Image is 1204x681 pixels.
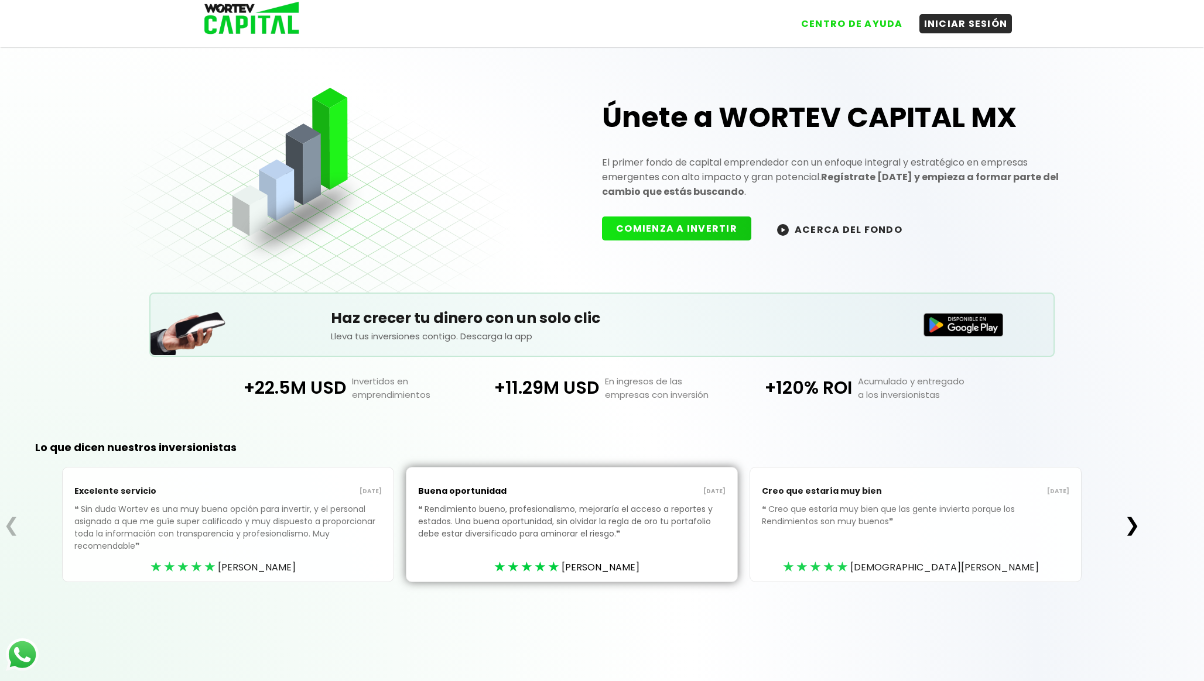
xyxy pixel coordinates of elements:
button: ❯ [1121,513,1144,536]
span: [PERSON_NAME] [218,560,296,575]
a: COMIENZA A INVERTIR [602,222,763,235]
p: El primer fondo de capital emprendedor con un enfoque integral y estratégico en empresas emergent... [602,155,1083,199]
span: ❝ [762,503,768,515]
button: COMIENZA A INVERTIR [602,216,751,240]
img: Teléfono [150,297,227,355]
p: Rendimiento bueno, profesionalismo, mejoraría el acceso a reportes y estados. Una buena oportunid... [418,503,726,558]
strong: Regístrate [DATE] y empieza a formar parte del cambio que estás buscando [602,170,1059,198]
p: Sin duda Wortev es una muy buena opción para invertir, y el personal asignado a que me guíe super... [74,503,382,570]
h5: Haz crecer tu dinero con un solo clic [331,307,873,329]
button: INICIAR SESIÓN [919,14,1013,33]
img: Disponible en Google Play [923,313,1003,336]
p: +11.29M USD [476,374,599,401]
p: En ingresos de las empresas con inversión [599,374,728,401]
button: CENTRO DE AYUDA [796,14,908,33]
p: Invertidos en emprendimientos [346,374,476,401]
p: Buena oportunidad [418,479,572,503]
button: ACERCA DEL FONDO [763,216,916,242]
p: Excelente servicio [74,479,228,503]
a: CENTRO DE AYUDA [785,5,908,33]
p: Creo que estaría muy bien que las gente invierta porque los Rendimientos son muy buenos [762,503,1069,545]
p: +120% ROI [728,374,852,401]
span: ❞ [135,540,142,552]
span: ❝ [418,503,425,515]
span: ❞ [616,528,622,539]
p: +22.5M USD [223,374,346,401]
p: Acumulado y entregado a los inversionistas [852,374,981,401]
h1: Únete a WORTEV CAPITAL MX [602,99,1083,136]
span: ❝ [74,503,81,515]
p: [DATE] [228,487,382,496]
p: Lleva tus inversiones contigo. Descarga la app [331,329,873,343]
p: [DATE] [572,487,726,496]
img: wortev-capital-acerca-del-fondo [777,224,789,236]
span: [DEMOGRAPHIC_DATA][PERSON_NAME] [850,560,1039,575]
p: [DATE] [916,487,1070,496]
span: [PERSON_NAME] [562,560,639,575]
div: ★★★★★ [783,558,850,576]
div: ★★★★★ [494,558,562,576]
a: INICIAR SESIÓN [908,5,1013,33]
div: ★★★★★ [150,558,218,576]
img: logos_whatsapp-icon.242b2217.svg [6,638,39,671]
p: Creo que estaría muy bien [762,479,916,503]
span: ❞ [889,515,895,527]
